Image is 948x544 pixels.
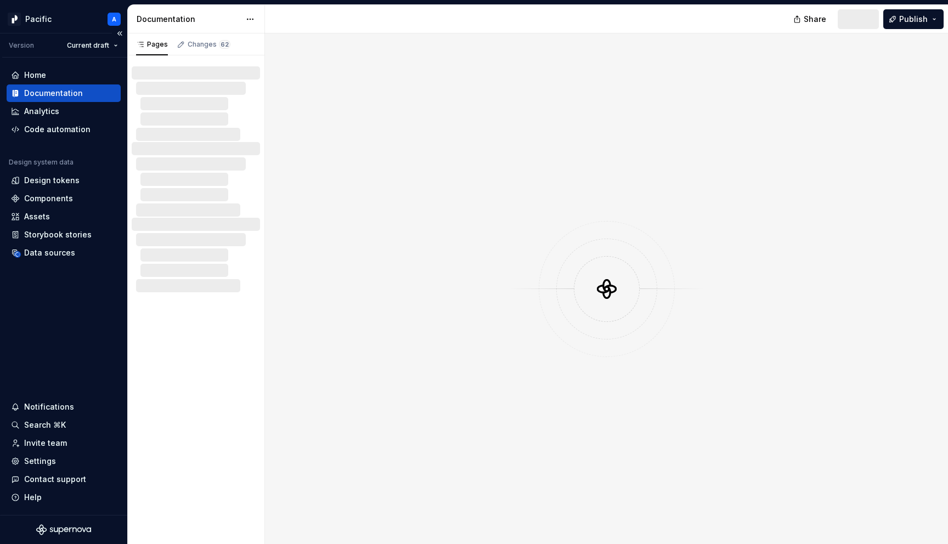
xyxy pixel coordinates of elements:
button: Current draft [62,38,123,53]
button: Help [7,489,121,506]
div: Storybook stories [24,229,92,240]
div: Version [9,41,34,50]
div: Invite team [24,438,67,449]
a: Components [7,190,121,207]
button: Search ⌘K [7,416,121,434]
div: Changes [188,40,230,49]
div: Pacific [25,14,52,25]
div: Contact support [24,474,86,485]
button: Share [788,9,833,29]
a: Code automation [7,121,121,138]
div: Pages [136,40,168,49]
div: Assets [24,211,50,222]
button: Publish [883,9,944,29]
div: A [112,15,116,24]
span: Publish [899,14,928,25]
span: 62 [219,40,230,49]
a: Design tokens [7,172,121,189]
a: Settings [7,452,121,470]
div: Analytics [24,106,59,117]
a: Storybook stories [7,226,121,243]
button: Collapse sidebar [112,26,127,41]
span: Current draft [67,41,109,50]
div: Design tokens [24,175,80,186]
div: Components [24,193,73,204]
a: Documentation [7,84,121,102]
div: Documentation [137,14,240,25]
div: Data sources [24,247,75,258]
div: Help [24,492,42,503]
a: Assets [7,208,121,225]
div: Documentation [24,88,83,99]
a: Home [7,66,121,84]
span: Share [804,14,826,25]
div: Settings [24,456,56,467]
a: Invite team [7,434,121,452]
button: PacificA [2,7,125,31]
a: Analytics [7,103,121,120]
svg: Supernova Logo [36,524,91,535]
button: Contact support [7,471,121,488]
img: 8d0dbd7b-a897-4c39-8ca0-62fbda938e11.png [8,13,21,26]
div: Search ⌘K [24,420,66,430]
div: Design system data [9,158,74,167]
div: Notifications [24,401,74,412]
div: Home [24,70,46,81]
a: Data sources [7,244,121,262]
button: Notifications [7,398,121,416]
div: Code automation [24,124,91,135]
